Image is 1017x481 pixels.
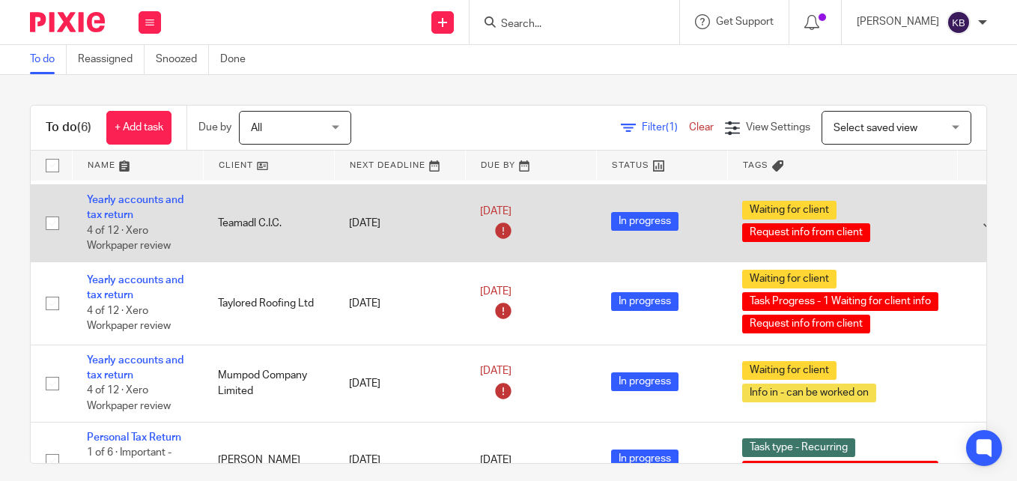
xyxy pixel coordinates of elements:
span: In progress [611,292,678,311]
span: View Settings [746,122,810,133]
span: Tags [743,161,768,169]
a: + Add task [106,111,171,145]
span: [DATE] [480,286,511,297]
a: Done [220,45,257,74]
span: Request info from client [742,315,870,333]
span: Task Progress - 1 Waiting for client info [742,292,938,311]
span: 4 of 12 · Xero Workpaper review [87,226,171,252]
span: In progress [611,450,678,468]
span: 4 of 12 · Xero Workpaper review [87,306,171,332]
a: Snoozed [156,45,209,74]
td: Teamadl C.I.C. [203,185,334,262]
span: Task type - Recurring [742,438,855,457]
span: Get Support [716,16,774,27]
p: [PERSON_NAME] [857,14,939,29]
a: To do [30,45,67,74]
h1: To do [46,120,91,136]
span: Waiting for client [742,201,837,220]
td: [DATE] [334,185,465,262]
span: Info in - can be worked on [742,384,876,402]
img: Pixie [30,12,105,32]
a: Personal Tax Return [87,432,181,443]
td: [DATE] [334,345,465,422]
span: [DATE] [480,366,511,377]
span: Task Progress - 1 Waiting for client info [742,461,938,480]
a: Yearly accounts and tax return [87,355,183,381]
span: (1) [666,122,678,133]
td: Taylored Roofing Ltd [203,261,334,345]
span: Waiting for client [742,361,837,380]
span: Request info from client [742,223,870,242]
span: In progress [611,212,678,231]
a: Yearly accounts and tax return [87,275,183,300]
a: Clear [689,122,714,133]
a: Reassigned [78,45,145,74]
span: 4 of 12 · Xero Workpaper review [87,386,171,412]
span: [DATE] [480,456,511,466]
span: Select saved view [834,123,917,133]
span: All [251,123,262,133]
a: Yearly accounts and tax return [87,195,183,220]
td: [DATE] [334,261,465,345]
p: Due by [198,120,231,135]
td: Mumpod Company Limited [203,345,334,422]
span: Waiting for client [742,270,837,288]
span: In progress [611,372,678,391]
span: (6) [77,121,91,133]
img: svg%3E [947,10,971,34]
input: Search [500,18,634,31]
span: [DATE] [480,206,511,217]
a: Mark as done [983,216,1006,231]
span: Filter [642,122,689,133]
